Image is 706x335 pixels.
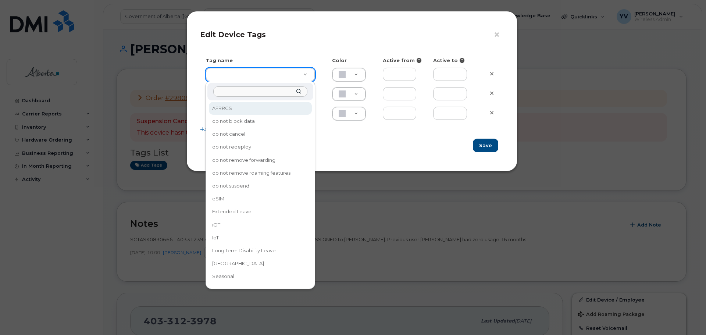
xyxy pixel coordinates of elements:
[210,103,311,114] div: AFRRCS
[210,206,311,218] div: Extended Leave
[210,258,311,269] div: [GEOGRAPHIC_DATA]
[210,115,311,127] div: do not block data
[210,128,311,140] div: do not cancel
[210,180,311,192] div: do not suspend
[210,167,311,179] div: do not remove roaming features
[210,245,311,256] div: Long Term Disability Leave
[210,193,311,204] div: eSIM
[210,232,311,243] div: IoT
[210,154,311,166] div: do not remove forwarding
[210,271,311,282] div: Seasonal
[210,284,311,295] div: Seasonal Aquatic Invasive Species
[210,219,311,231] div: iOT
[210,142,311,153] div: do not redeploy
